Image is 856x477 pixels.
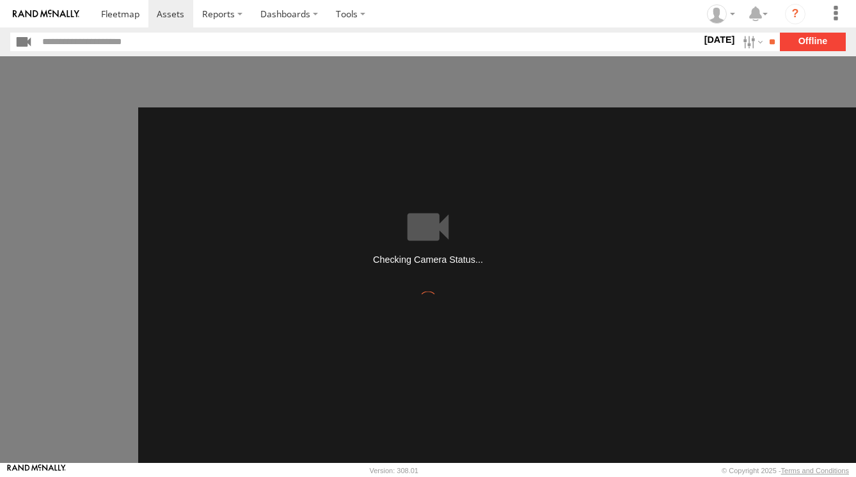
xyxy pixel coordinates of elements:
img: rand-logo.svg [13,10,79,19]
i: ? [785,4,805,24]
div: © Copyright 2025 - [722,467,849,474]
label: [DATE] [701,33,737,47]
div: Jason Hall [702,4,740,24]
a: Terms and Conditions [781,467,849,474]
label: Search Filter Options [738,33,765,51]
div: Version: 308.01 [370,467,418,474]
a: Visit our Website [7,464,66,477]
